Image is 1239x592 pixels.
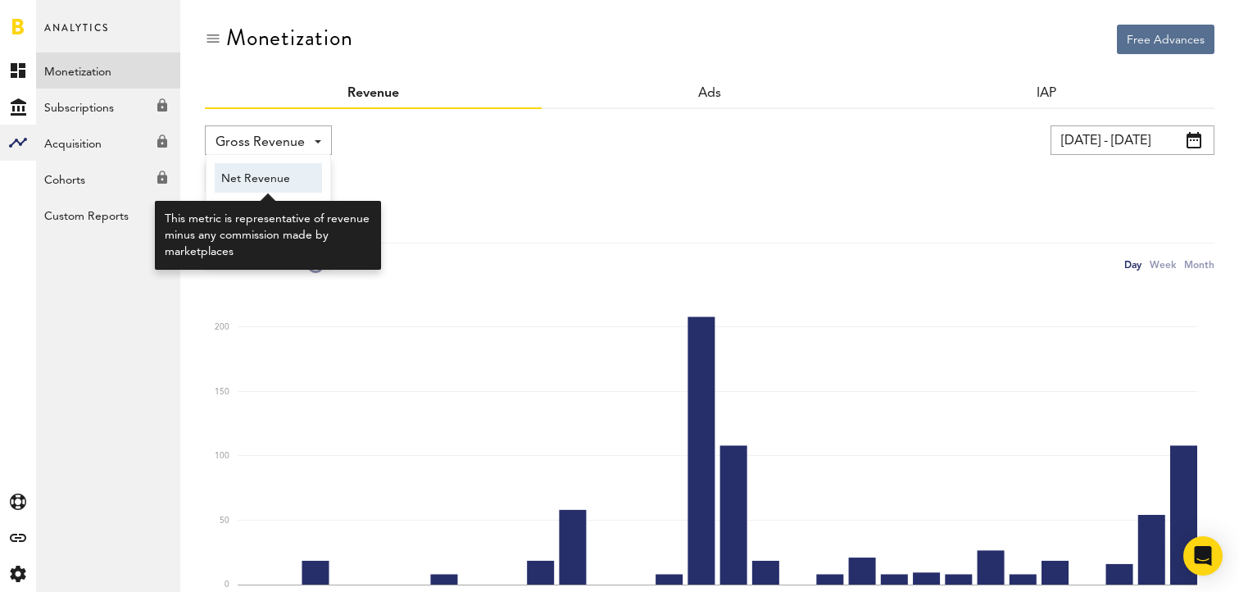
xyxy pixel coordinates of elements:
[36,52,180,89] a: Monetization
[226,25,353,51] div: Monetization
[1037,87,1056,100] a: IAP
[220,517,229,525] text: 50
[215,388,229,396] text: 150
[33,11,112,26] span: Assistance
[1124,256,1141,273] div: Day
[1184,256,1214,273] div: Month
[44,18,109,52] span: Analytics
[698,87,721,100] span: Ads
[347,87,399,100] a: Revenue
[36,161,180,197] a: Cohorts
[221,165,315,193] span: Net Revenue
[205,163,277,193] button: Add Filter
[221,194,315,222] span: Gross Revenue
[216,129,305,157] span: Gross Revenue
[1117,25,1214,54] button: Free Advances
[215,323,229,331] text: 200
[1183,536,1223,576] div: Open Intercom Messenger
[215,193,322,222] a: Gross Revenue
[36,197,180,233] a: Custom Reports
[215,452,229,460] text: 100
[215,163,322,193] a: Net Revenue
[1150,256,1176,273] div: Week
[36,89,180,125] a: Subscriptions
[165,211,371,260] div: This metric is representative of revenue minus any commission made by marketplaces
[225,581,229,589] text: 0
[36,125,180,161] a: Acquisition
